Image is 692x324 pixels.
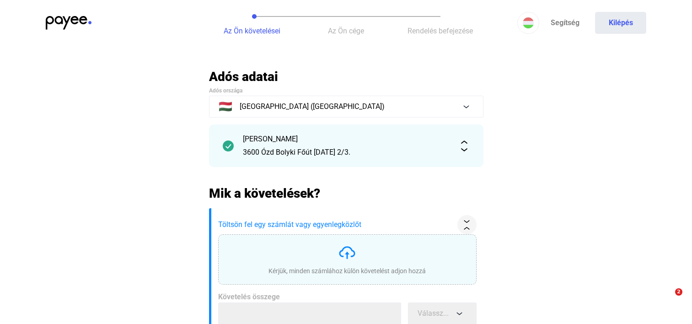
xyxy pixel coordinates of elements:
[223,140,234,151] img: checkmark-darker-green-circle
[209,69,483,85] h2: Adós adatai
[209,96,483,118] button: 🇭🇺[GEOGRAPHIC_DATA] ([GEOGRAPHIC_DATA])
[268,266,426,275] div: Kérjük, minden számlához külön követelést adjon hozzá
[46,16,91,30] img: payee-logo
[243,134,450,145] div: [PERSON_NAME]
[595,12,646,34] button: Kilépés
[224,27,280,35] span: Az Ön követelései
[408,27,473,35] span: Rendelés befejezése
[523,17,534,28] img: HU
[418,309,449,318] span: Válassz...
[338,243,356,262] img: upload-cloud
[219,101,232,112] span: 🇭🇺
[517,12,539,34] button: HU
[462,220,472,230] img: collapse
[209,185,483,201] h2: Mik a követelések?
[218,292,280,301] span: Követelés összege
[539,12,590,34] a: Segítség
[675,288,682,296] span: 2
[218,219,454,230] span: Töltsön fel egy számlát vagy egyenlegközlőt
[656,288,678,310] iframe: Intercom live chat
[457,215,477,234] button: collapse
[243,147,450,158] div: 3600 Ózd Bolyki Főút [DATE] 2/3.
[240,101,385,112] span: [GEOGRAPHIC_DATA] ([GEOGRAPHIC_DATA])
[209,87,242,94] span: Adós országa
[459,140,470,151] img: expand
[328,27,364,35] span: Az Ön cége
